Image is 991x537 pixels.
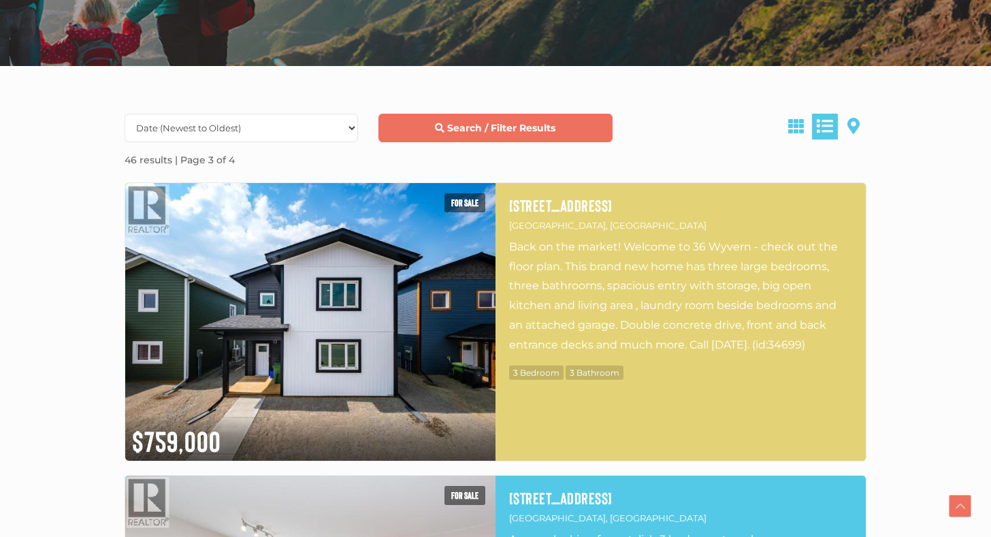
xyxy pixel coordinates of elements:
p: [GEOGRAPHIC_DATA], [GEOGRAPHIC_DATA] [509,510,852,526]
p: [GEOGRAPHIC_DATA], [GEOGRAPHIC_DATA] [509,218,852,233]
span: For sale [444,486,485,505]
span: For sale [444,193,485,212]
span: 3 Bedroom [509,365,564,380]
a: [STREET_ADDRESS] [509,489,852,507]
div: $759,000 [125,414,495,461]
span: 3 Bathroom [566,365,623,380]
strong: 46 results | Page 3 of 4 [125,154,235,166]
img: 36 WYVERN AVENUE, Whitehorse, Yukon [125,183,495,461]
strong: Search / Filter Results [447,122,555,134]
a: [STREET_ADDRESS] [509,197,852,214]
p: Back on the market! Welcome to 36 Wyvern - check out the floor plan. This brand new home has thre... [509,238,852,355]
a: Search / Filter Results [378,114,612,142]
